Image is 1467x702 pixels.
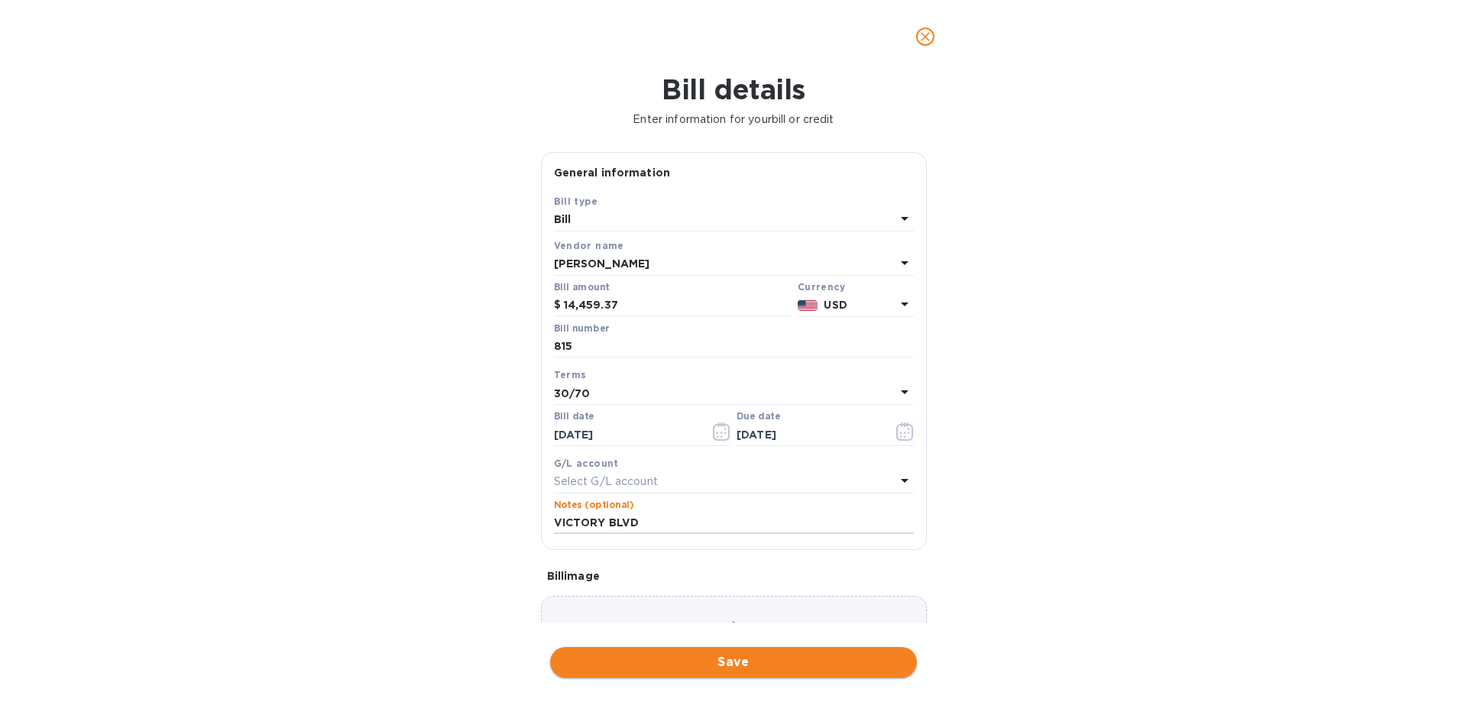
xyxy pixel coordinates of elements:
button: close [907,18,944,55]
input: Enter notes [554,512,914,535]
b: USD [824,299,847,311]
input: Due date [737,423,881,446]
b: G/L account [554,458,619,469]
input: $ Enter bill amount [564,294,792,317]
button: Save [550,647,917,678]
b: Vendor name [554,240,624,251]
label: Due date [737,412,780,422]
p: Enter information for your bill or credit [12,112,1455,128]
label: Notes (optional) [554,500,634,510]
span: Save [562,653,905,671]
p: Select G/L account [554,474,658,490]
input: Select date [554,423,698,446]
b: Bill type [554,196,598,207]
b: 30/70 [554,387,591,400]
b: General information [554,167,671,179]
h1: Bill details [12,73,1455,105]
label: Bill amount [554,283,609,292]
b: [PERSON_NAME] [554,257,650,270]
label: Bill date [554,412,594,422]
img: USD [798,300,818,311]
div: $ [554,294,564,317]
b: Terms [554,369,587,380]
b: Bill [554,213,572,225]
b: Currency [798,281,845,293]
p: Bill image [547,568,921,584]
input: Enter bill number [554,335,914,358]
label: Bill number [554,324,609,333]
